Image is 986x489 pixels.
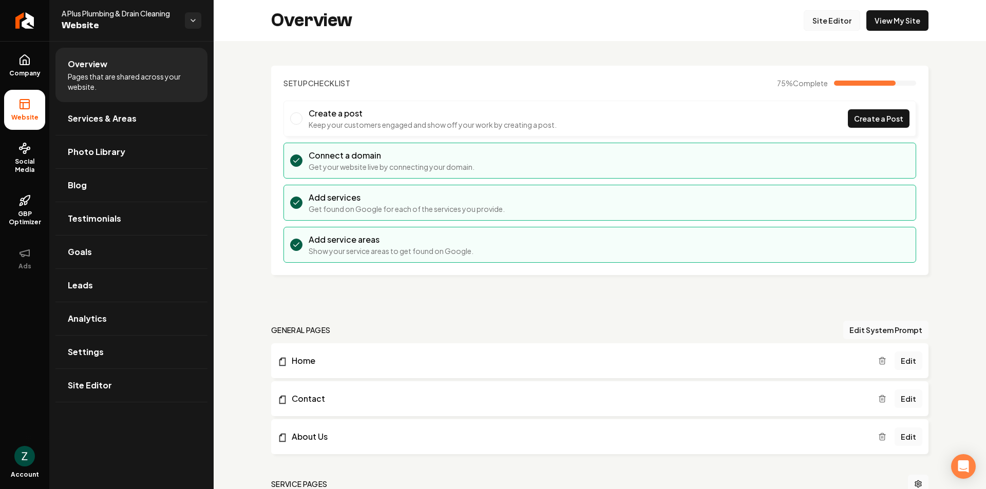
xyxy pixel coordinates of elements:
a: Create a Post [848,109,909,128]
img: Rebolt Logo [15,12,34,29]
a: Services & Areas [55,102,207,135]
h3: Connect a domain [309,149,475,162]
img: Zach D [14,446,35,466]
span: Ads [14,262,35,270]
span: Social Media [4,158,45,174]
div: Open Intercom Messenger [951,454,976,479]
a: Edit [895,427,922,446]
p: Keep your customers engaged and show off your work by creating a post. [309,120,557,130]
h2: Overview [271,10,352,31]
span: Website [62,18,177,33]
span: Settings [68,346,104,358]
span: Create a Post [854,113,903,124]
h3: Add services [309,191,505,204]
span: Complete [793,79,828,88]
button: Open user button [14,446,35,466]
a: View My Site [866,10,928,31]
a: Company [4,46,45,86]
span: Overview [68,58,107,70]
a: About Us [277,431,878,443]
span: A Plus Plumbing & Drain Cleaning [62,8,177,18]
a: Home [277,355,878,367]
span: 75 % [777,78,828,88]
span: Account [11,471,39,479]
a: Edit [895,389,922,408]
a: Testimonials [55,202,207,235]
span: Website [7,113,43,122]
span: Company [5,69,45,77]
span: Pages that are shared across your website. [68,71,195,92]
span: Setup [283,79,308,88]
p: Get found on Google for each of the services you provide. [309,204,505,214]
span: Goals [68,246,92,258]
a: Analytics [55,302,207,335]
span: Site Editor [68,379,112,392]
a: GBP Optimizer [4,186,45,234]
span: Photo Library [68,146,125,158]
span: Leads [68,279,93,291]
p: Show your service areas to get found on Google. [309,246,473,256]
p: Get your website live by connecting your domain. [309,162,475,172]
a: Contact [277,393,878,405]
h2: Checklist [283,78,351,88]
h2: general pages [271,325,331,335]
h3: Create a post [309,107,557,120]
span: Testimonials [68,212,121,225]
a: Photo Library [55,135,207,168]
span: Analytics [68,312,107,325]
h3: Add service areas [309,233,473,246]
span: GBP Optimizer [4,210,45,226]
span: Blog [68,179,87,191]
a: Site Editor [55,369,207,402]
button: Edit System Prompt [843,321,928,339]
button: Ads [4,239,45,279]
a: Settings [55,336,207,368]
a: Edit [895,351,922,370]
a: Goals [55,236,207,268]
a: Leads [55,269,207,302]
a: Site Editor [804,10,860,31]
a: Blog [55,169,207,202]
h2: Service Pages [271,479,328,489]
span: Services & Areas [68,112,137,125]
a: Social Media [4,134,45,182]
